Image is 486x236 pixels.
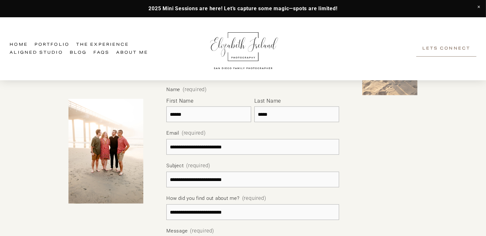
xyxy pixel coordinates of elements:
[10,49,63,57] a: Aligned Studio
[183,87,207,92] span: (required)
[166,194,240,203] span: How did you find out about me?
[190,226,214,236] span: (required)
[166,97,251,106] div: First Name
[76,41,129,48] span: The Experience
[186,161,210,170] span: (required)
[166,227,187,235] span: Message
[182,129,206,138] span: (required)
[166,129,179,138] span: Email
[76,41,129,49] a: folder dropdown
[166,161,184,170] span: Subject
[35,41,69,49] a: Portfolio
[242,194,266,203] span: (required)
[416,41,476,57] a: Lets Connect
[166,85,180,94] span: Name
[254,97,339,106] div: Last Name
[10,41,28,49] a: Home
[94,49,109,57] a: FAQs
[207,26,280,72] img: Elizabeth Ireland Photography San Diego Family Photographer
[116,49,148,57] a: About Me
[70,49,87,57] a: Blog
